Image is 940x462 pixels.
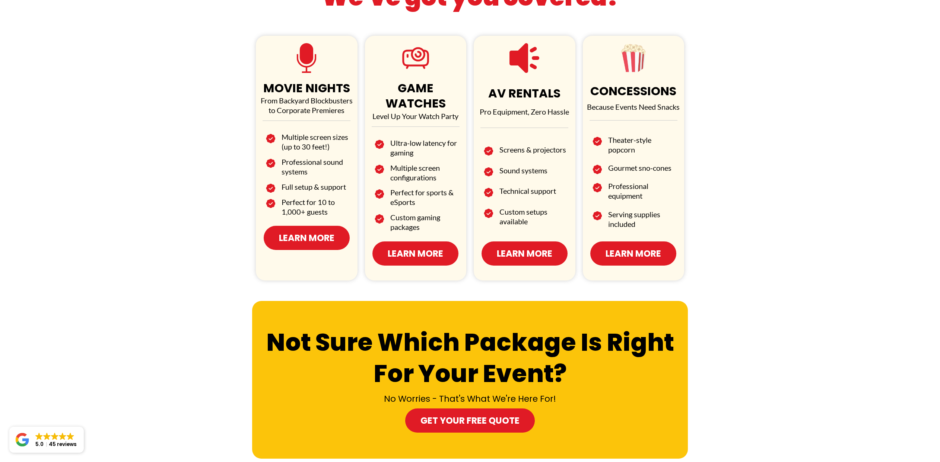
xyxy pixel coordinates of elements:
[499,166,568,175] h2: Sound systems
[367,80,465,111] h1: GAME WATCHES
[282,132,350,151] h2: Multiple screen sizes (up to 30 feet!)
[482,241,568,266] a: Learn More
[258,96,356,105] p: From Backyard Blockbusters
[375,187,384,200] img: Image
[497,247,552,260] span: Learn More
[476,107,574,116] p: Pro Equipment, Zero Hassle
[390,212,459,222] h2: Custom gaming
[266,157,275,170] img: Image
[484,207,493,220] img: Image
[388,247,443,260] span: Learn More
[608,135,677,154] h2: Theater-style popcorn
[282,197,350,216] h2: Perfect for 10 to 1,000+ guests
[420,414,520,427] span: Get your Free Quote
[375,212,384,225] img: Image
[593,209,602,222] img: Image
[593,135,602,148] img: Image
[372,241,458,266] a: Learn More
[375,138,384,151] img: Image
[390,138,459,157] h2: Ultra-low latency for gaming
[499,186,568,196] h2: Technical support
[266,132,275,145] img: Image
[367,111,465,121] p: Level Up Your Watch Party
[608,181,677,200] h2: Professional equipment
[499,145,568,154] h2: Screens & projectors
[254,394,686,405] h2: No Worries - That's What We're Here For!
[499,207,568,226] h2: Custom setups available
[266,197,275,210] img: Image
[266,182,275,195] img: Image
[484,145,493,158] img: Image
[390,163,459,182] h2: Multiple screen configurations
[606,247,661,260] span: Learn More
[585,83,683,99] h1: CONCESSIONS
[608,163,677,173] h2: Gourmet sno-cones
[282,157,350,176] h2: Professional sound systems
[593,163,602,176] img: Image
[258,80,356,96] h1: MOVIE NIGHTS
[476,86,574,101] h1: AV RENTALS
[282,182,350,192] h2: Full setup & support
[585,102,683,112] p: Because Events Need Snacks
[9,427,84,453] a: Close GoogleGoogleGoogleGoogleGoogle 5.045 reviews
[405,408,535,433] a: Get your Free Quote
[264,226,350,250] a: Learn More
[484,186,493,199] img: Image
[254,327,686,390] h1: Not Sure Which Package Is Right For Your Event?
[590,241,676,266] a: Learn More
[390,222,459,232] h2: packages
[258,105,356,115] p: to Corporate Premieres
[279,231,334,244] span: Learn More
[375,163,384,176] img: Image
[593,181,602,194] img: Image
[608,209,677,229] h2: Serving supplies included
[484,166,493,179] img: Image
[390,187,459,207] h2: Perfect for sports & eSports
